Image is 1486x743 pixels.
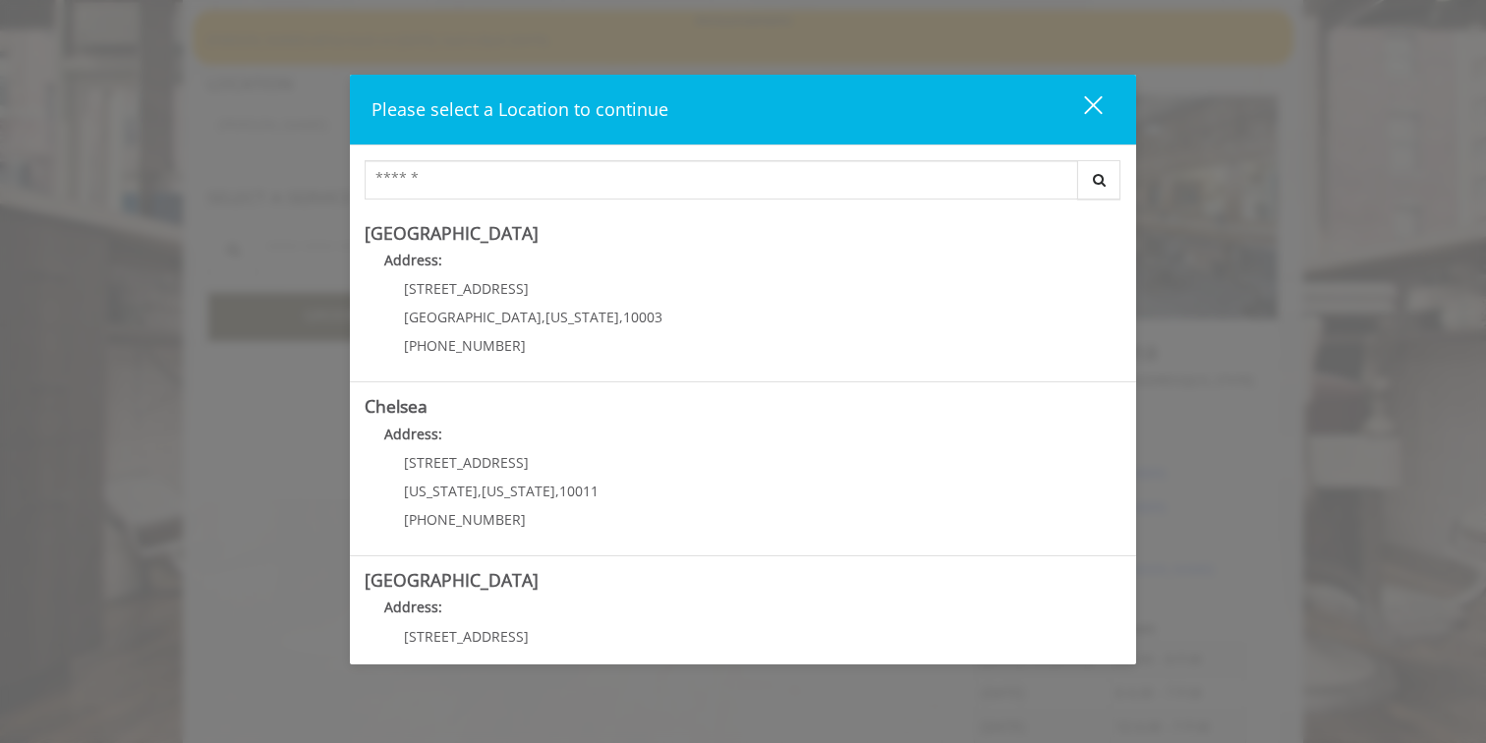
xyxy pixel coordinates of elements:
[1061,94,1101,124] div: close dialog
[545,308,619,326] span: [US_STATE]
[365,394,428,418] b: Chelsea
[365,160,1078,200] input: Search Center
[478,482,482,500] span: ,
[404,510,526,529] span: [PHONE_NUMBER]
[404,336,526,355] span: [PHONE_NUMBER]
[404,627,529,646] span: [STREET_ADDRESS]
[384,251,442,269] b: Address:
[404,482,478,500] span: [US_STATE]
[404,279,529,298] span: [STREET_ADDRESS]
[384,598,442,616] b: Address:
[559,482,599,500] span: 10011
[555,482,559,500] span: ,
[365,568,539,592] b: [GEOGRAPHIC_DATA]
[542,308,545,326] span: ,
[365,160,1121,209] div: Center Select
[623,308,662,326] span: 10003
[619,308,623,326] span: ,
[365,221,539,245] b: [GEOGRAPHIC_DATA]
[404,453,529,472] span: [STREET_ADDRESS]
[1048,89,1114,130] button: close dialog
[1088,173,1111,187] i: Search button
[482,482,555,500] span: [US_STATE]
[384,425,442,443] b: Address:
[371,97,668,121] span: Please select a Location to continue
[404,308,542,326] span: [GEOGRAPHIC_DATA]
